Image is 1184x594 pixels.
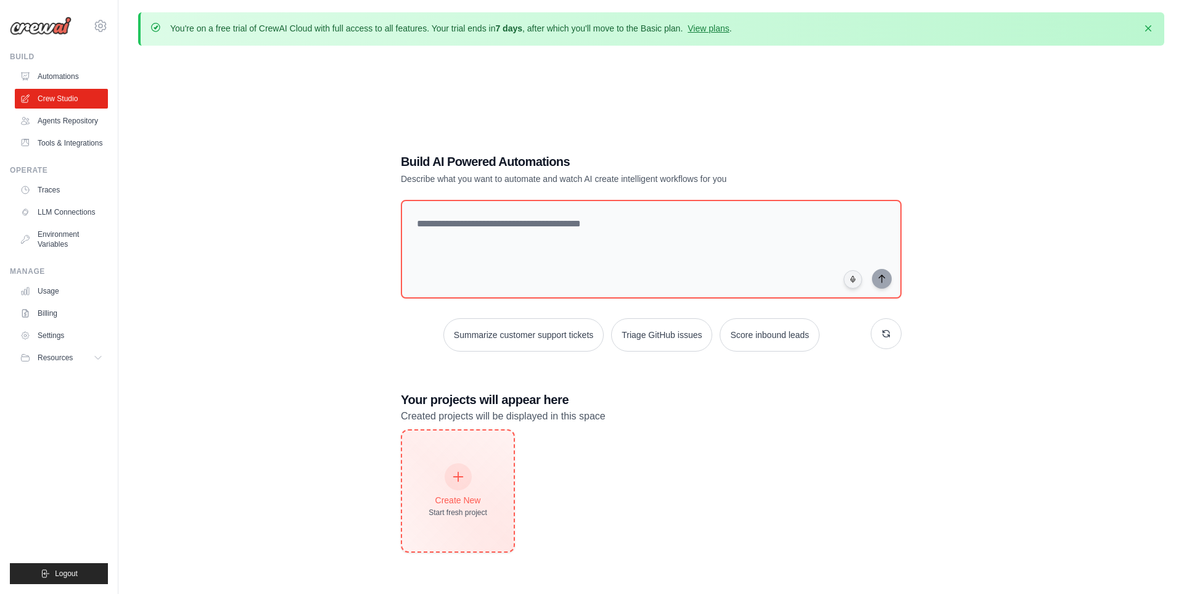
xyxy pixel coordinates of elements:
button: Triage GitHub issues [611,318,712,352]
img: Logo [10,17,72,35]
div: Build [10,52,108,62]
a: Agents Repository [15,111,108,131]
button: Summarize customer support tickets [443,318,604,352]
span: Logout [55,569,78,579]
p: Created projects will be displayed in this space [401,408,902,424]
button: Get new suggestions [871,318,902,349]
button: Logout [10,563,108,584]
button: Score inbound leads [720,318,820,352]
div: Manage [10,266,108,276]
h3: Your projects will appear here [401,391,902,408]
button: Resources [15,348,108,368]
div: Operate [10,165,108,175]
span: Resources [38,353,73,363]
button: Click to speak your automation idea [844,270,862,289]
a: Crew Studio [15,89,108,109]
a: LLM Connections [15,202,108,222]
div: Create New [429,494,487,506]
div: Start fresh project [429,508,487,518]
a: Settings [15,326,108,345]
a: View plans [688,23,729,33]
a: Tools & Integrations [15,133,108,153]
strong: 7 days [495,23,522,33]
p: You're on a free trial of CrewAI Cloud with full access to all features. Your trial ends in , aft... [170,22,732,35]
a: Billing [15,303,108,323]
p: Describe what you want to automate and watch AI create intelligent workflows for you [401,173,815,185]
a: Automations [15,67,108,86]
a: Environment Variables [15,225,108,254]
h1: Build AI Powered Automations [401,153,815,170]
a: Traces [15,180,108,200]
a: Usage [15,281,108,301]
